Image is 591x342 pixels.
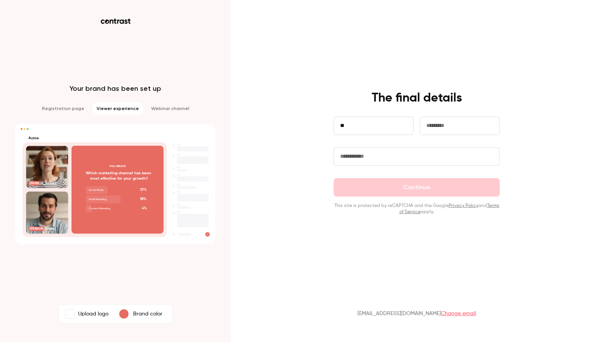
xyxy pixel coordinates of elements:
[110,165,126,167] text: POLL RESULTS
[30,182,56,185] text: [PERSON_NAME]
[89,189,104,191] text: Social Media
[86,171,151,175] text: Which marketing channel has been
[89,198,107,201] text: Email Marketing
[90,177,148,181] text: most effective for your growth?
[89,207,110,210] text: Content Marketing
[140,188,147,192] text: 37%
[243,74,348,83] p: Fetching your colors and logo...
[140,197,146,201] text: 59%
[28,136,39,140] text: Acme
[30,227,56,230] text: [PERSON_NAME]
[142,207,147,210] text: 4%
